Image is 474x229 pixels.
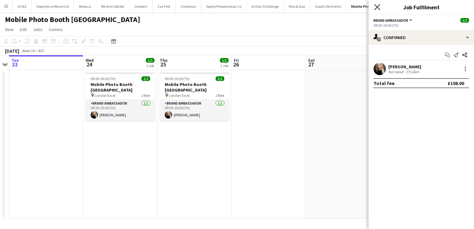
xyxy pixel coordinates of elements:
div: 272.8km [405,70,420,74]
span: 24 [85,61,94,68]
div: Confirmed [369,30,474,45]
a: Edit [17,25,29,34]
button: Brewco [74,0,96,12]
span: 1/1 [220,58,229,63]
div: BST [38,48,45,53]
div: Not rated [388,70,405,74]
button: Brand Ambassador [373,18,413,23]
span: 1/1 [146,58,154,63]
div: 09:30-16:30 (7h) [373,23,469,28]
button: Experience Wave Ltd [32,0,74,12]
button: Action Challenge [247,0,284,12]
span: Brand Ambassador [373,18,408,23]
span: 1/1 [460,18,469,23]
h3: Mobile Photo Booth [GEOGRAPHIC_DATA] [160,82,229,93]
span: Tue [11,57,19,63]
span: 1 Role [215,93,224,98]
button: Good Life Events [310,0,346,12]
span: Comms [49,27,63,32]
div: £108.00 [448,80,464,86]
app-job-card: 09:30-16:30 (7h)1/1Mobile Photo Booth [GEOGRAPHIC_DATA] London Excel1 RoleBrand Ambassador1/109:3... [86,73,155,121]
h1: Mobile Photo Booth [GEOGRAPHIC_DATA] [5,15,140,24]
span: 23 [11,61,19,68]
button: Sports Presentation Co [201,0,247,12]
span: Wed [86,57,94,63]
span: Fri [234,57,239,63]
a: Jobs [31,25,45,34]
span: Week 39 [20,48,36,53]
button: Mobile Photo Booth [GEOGRAPHIC_DATA] [346,0,425,12]
span: Thu [160,57,168,63]
span: 1 Role [141,93,150,98]
span: View [5,27,14,32]
h3: Job Fulfilment [369,3,474,11]
span: Sat [308,57,315,63]
a: Comms [46,25,65,34]
app-job-card: 09:30-16:30 (7h)1/1Mobile Photo Booth [GEOGRAPHIC_DATA] London Excel1 RoleBrand Ambassador1/109:3... [160,73,229,121]
div: [DATE] [5,48,19,54]
span: 27 [307,61,315,68]
span: Jobs [33,27,42,32]
span: 26 [233,61,239,68]
span: London Excel [169,93,190,98]
h3: Mobile Photo Booth [GEOGRAPHIC_DATA] [86,82,155,93]
div: 1 Job [146,63,154,68]
span: Edit [20,27,27,32]
button: Creatisan [176,0,201,12]
div: [PERSON_NAME] [388,64,421,70]
button: UCAS [13,0,32,12]
app-card-role: Brand Ambassador1/109:30-16:30 (7h)[PERSON_NAME] [160,100,229,121]
span: 1/1 [216,76,224,81]
button: Datekin [130,0,153,12]
button: Moo & Goo [284,0,310,12]
a: View [2,25,16,34]
div: 1 Job [220,63,228,68]
span: 09:30-16:30 (7h) [165,76,190,81]
span: London Excel [95,93,115,98]
button: Car Fest [153,0,176,12]
span: 1/1 [141,76,150,81]
div: Total fee [373,80,395,86]
app-card-role: Brand Ambassador1/109:30-16:30 (7h)[PERSON_NAME] [86,100,155,121]
span: 09:30-16:30 (7h) [91,76,116,81]
span: 25 [159,61,168,68]
button: We Are Collider [96,0,130,12]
